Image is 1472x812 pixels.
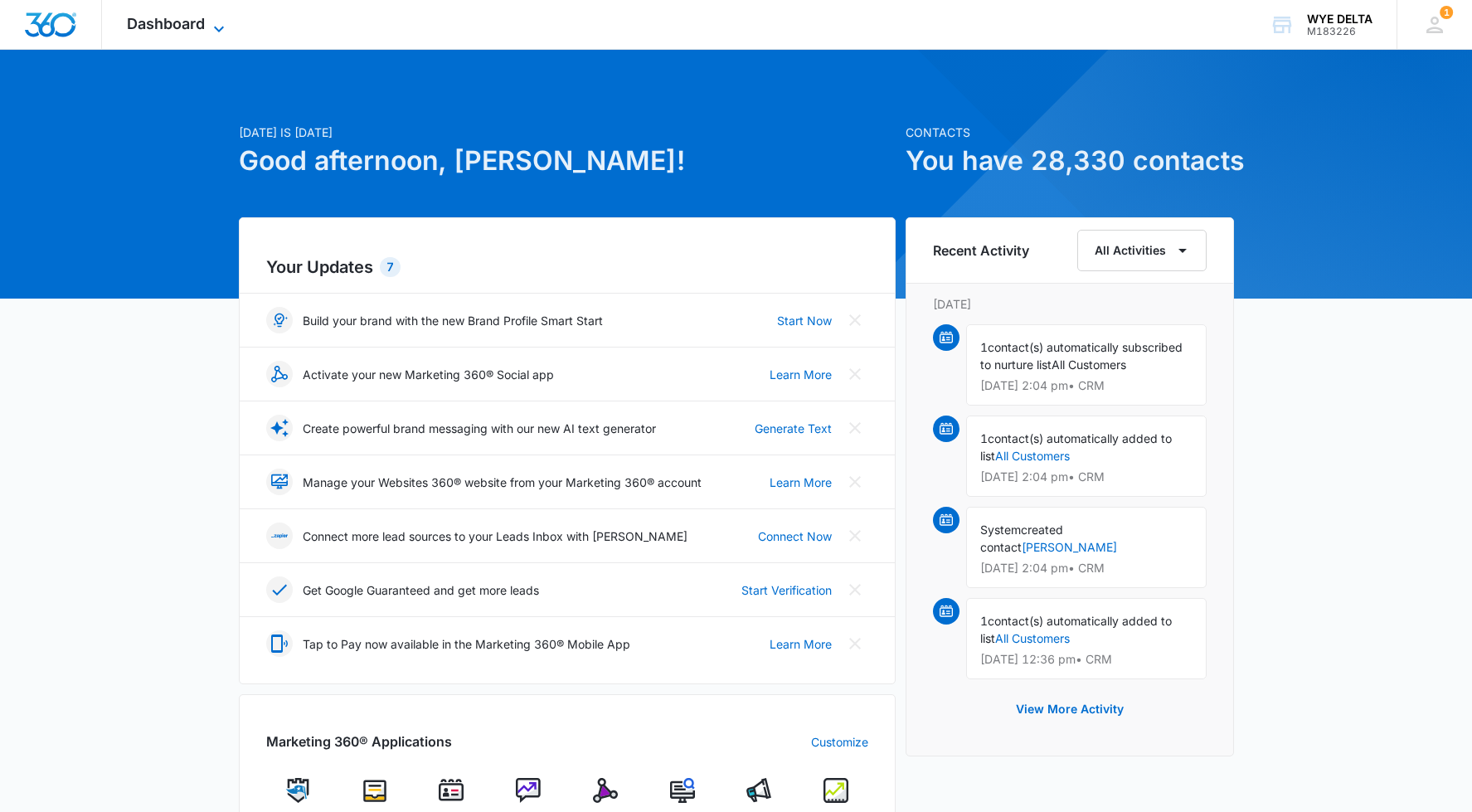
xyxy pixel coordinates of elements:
[980,614,988,628] span: 1
[380,257,401,277] div: 7
[303,420,656,437] p: Create powerful brand messaging with our new AI text generator
[777,312,832,329] a: Start Now
[980,340,988,354] span: 1
[303,528,687,545] p: Connect more lead sources to your Leads Inbox with [PERSON_NAME]
[980,380,1193,391] p: [DATE] 2:04 pm • CRM
[303,581,539,599] p: Get Google Guaranteed and get more leads
[842,523,868,549] button: Close
[906,124,1234,141] p: Contacts
[303,635,630,653] p: Tap to Pay now available in the Marketing 360® Mobile App
[127,15,205,32] span: Dashboard
[980,523,1063,554] span: created contact
[1440,6,1453,19] span: 1
[770,635,832,653] a: Learn More
[1077,230,1207,271] button: All Activities
[995,631,1070,645] a: All Customers
[980,614,1172,645] span: contact(s) automatically added to list
[1440,6,1453,19] div: notifications count
[842,576,868,603] button: Close
[999,689,1140,729] button: View More Activity
[303,312,603,329] p: Build your brand with the new Brand Profile Smart Start
[239,141,896,181] h1: Good afternoon, [PERSON_NAME]!
[1022,540,1117,554] a: [PERSON_NAME]
[980,431,1172,463] span: contact(s) automatically added to list
[980,431,988,445] span: 1
[995,449,1070,463] a: All Customers
[980,523,1021,537] span: System
[741,581,832,599] a: Start Verification
[755,420,832,437] a: Generate Text
[239,124,896,141] p: [DATE] is [DATE]
[842,630,868,657] button: Close
[303,474,702,491] p: Manage your Websites 360® website from your Marketing 360® account
[842,415,868,441] button: Close
[906,141,1234,181] h1: You have 28,330 contacts
[842,469,868,495] button: Close
[980,654,1193,665] p: [DATE] 12:36 pm • CRM
[933,241,1029,260] h6: Recent Activity
[842,307,868,333] button: Close
[980,471,1193,483] p: [DATE] 2:04 pm • CRM
[266,255,868,280] h2: Your Updates
[770,366,832,383] a: Learn More
[1052,357,1126,372] span: All Customers
[980,340,1183,372] span: contact(s) automatically subscribed to nurture list
[811,733,868,751] a: Customize
[933,295,1207,313] p: [DATE]
[770,474,832,491] a: Learn More
[303,366,554,383] p: Activate your new Marketing 360® Social app
[1307,12,1372,26] div: account name
[758,528,832,545] a: Connect Now
[1307,26,1372,37] div: account id
[266,732,452,751] h2: Marketing 360® Applications
[842,361,868,387] button: Close
[980,562,1193,574] p: [DATE] 2:04 pm • CRM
